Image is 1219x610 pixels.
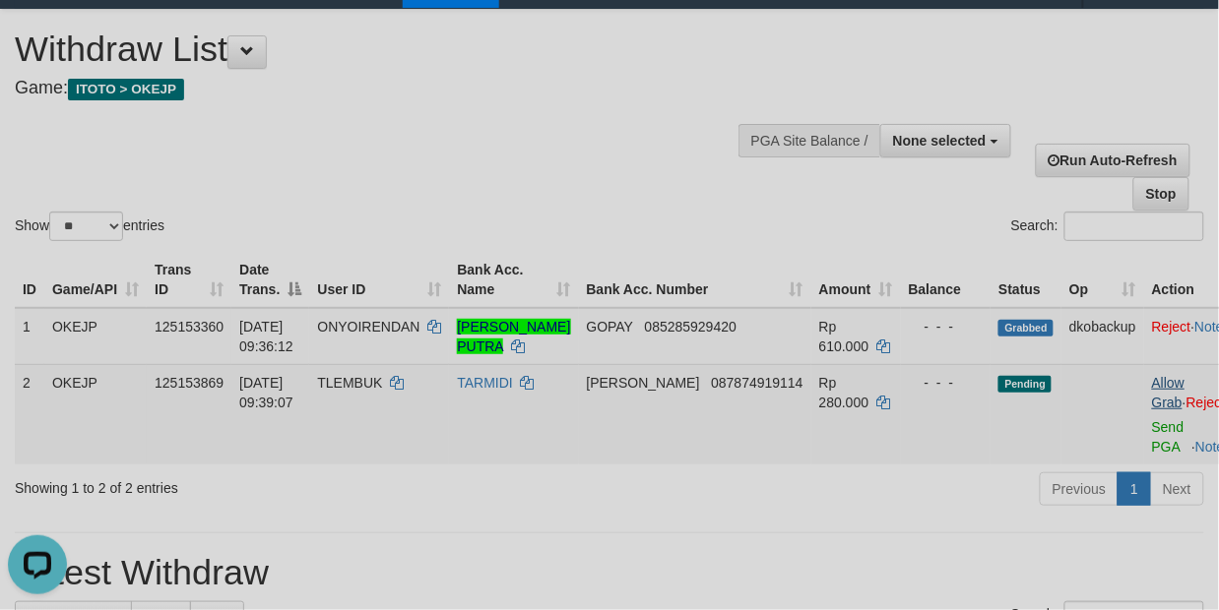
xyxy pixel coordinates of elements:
[15,252,44,308] th: ID
[317,319,419,335] span: ONYOIRENDAN
[819,319,869,354] span: Rp 610.000
[991,252,1061,308] th: Status
[44,364,147,464] td: OKEJP
[457,319,570,354] a: [PERSON_NAME] PUTRA
[44,308,147,365] td: OKEJP
[1150,472,1204,506] a: Next
[15,470,493,498] div: Showing 1 to 2 of 2 entries
[15,308,44,365] td: 1
[1152,319,1191,335] a: Reject
[1152,419,1185,455] a: Send PGA
[1152,375,1185,410] a: Allow Grab
[68,79,184,100] span: ITOTO > OKEJP
[1036,144,1190,177] a: Run Auto-Refresh
[880,124,1011,157] button: None selected
[711,375,802,391] span: Copy 087874919114 to clipboard
[44,252,147,308] th: Game/API: activate to sort column ascending
[1118,472,1151,506] a: 1
[998,320,1054,336] span: Grabbed
[579,252,811,308] th: Bank Acc. Number: activate to sort column ascending
[231,252,309,308] th: Date Trans.: activate to sort column descending
[1061,308,1144,365] td: dkobackup
[811,252,901,308] th: Amount: activate to sort column ascending
[15,30,793,69] h1: Withdraw List
[1061,252,1144,308] th: Op: activate to sort column ascending
[239,319,293,354] span: [DATE] 09:36:12
[1040,472,1119,506] a: Previous
[587,319,633,335] span: GOPAY
[15,553,1204,592] h1: Latest Withdraw
[8,8,67,67] button: Open LiveChat chat widget
[819,375,869,410] span: Rp 280.000
[457,375,513,391] a: TARMIDI
[909,373,984,393] div: - - -
[155,319,224,335] span: 125153360
[449,252,578,308] th: Bank Acc. Name: activate to sort column ascending
[155,375,224,391] span: 125153869
[1133,177,1189,211] a: Stop
[15,79,793,98] h4: Game:
[1064,212,1204,241] input: Search:
[893,133,987,149] span: None selected
[909,317,984,336] div: - - -
[49,212,123,241] select: Showentries
[998,376,1052,393] span: Pending
[1152,375,1187,410] span: ·
[15,364,44,464] td: 2
[901,252,992,308] th: Balance
[147,252,231,308] th: Trans ID: activate to sort column ascending
[317,375,382,391] span: TLEMBUK
[309,252,449,308] th: User ID: activate to sort column ascending
[239,375,293,410] span: [DATE] 09:39:07
[738,124,880,157] div: PGA Site Balance /
[587,375,700,391] span: [PERSON_NAME]
[645,319,737,335] span: Copy 085285929420 to clipboard
[15,212,164,241] label: Show entries
[1011,212,1204,241] label: Search:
